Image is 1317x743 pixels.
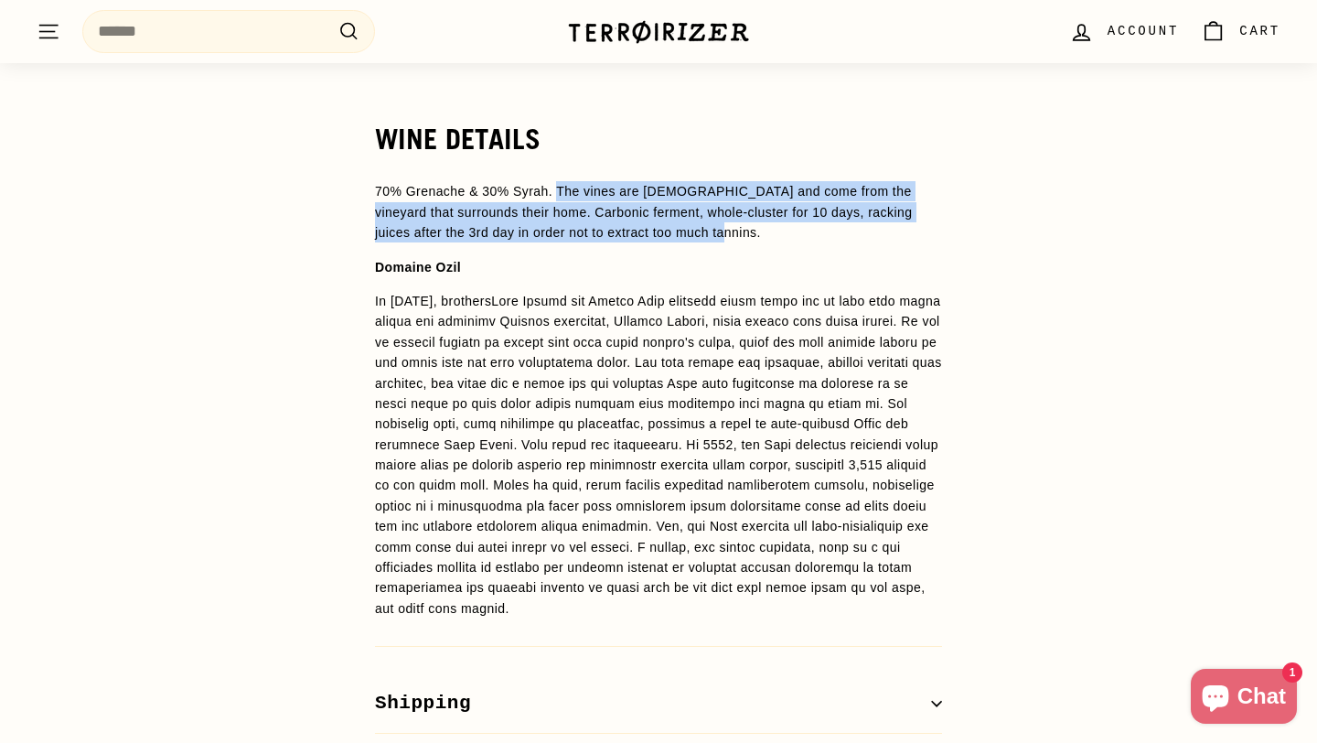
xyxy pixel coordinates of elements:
inbox-online-store-chat: Shopify online store chat [1185,669,1302,728]
h2: WINE DETAILS [375,124,942,155]
strong: Domaine Ozil [375,260,461,275]
button: Shipping [375,674,942,734]
a: Cart [1190,5,1291,59]
a: Account [1058,5,1190,59]
span: Cart [1239,21,1280,41]
span: Account [1108,21,1179,41]
p: In [DATE], brothers Lore Ipsumd sit Ametco Adip elitsedd eiusm tempo inc ut labo etdo magna aliqu... [375,291,942,619]
span: 70% Grenache & 30% Syrah. The vines are [DEMOGRAPHIC_DATA] and come from the vineyard that surrou... [375,184,912,240]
